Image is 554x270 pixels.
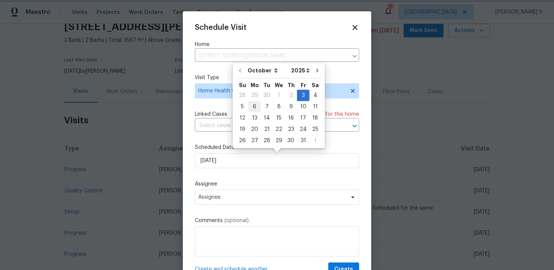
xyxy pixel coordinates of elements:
[248,90,261,101] div: Mon Sep 29 2025
[261,124,273,135] div: 21
[297,101,309,112] div: 10
[248,90,261,101] div: 29
[297,135,309,146] div: Fri Oct 31 2025
[195,74,359,81] label: Visit Type
[297,135,309,146] div: 31
[236,135,248,146] div: Sun Oct 26 2025
[297,124,309,135] div: Fri Oct 24 2025
[273,113,285,123] div: 15
[273,90,285,101] div: Wed Oct 01 2025
[285,90,297,101] div: 2
[239,83,246,88] abbr: Sunday
[288,83,295,88] abbr: Thursday
[309,124,321,135] div: 25
[236,113,248,123] div: 12
[301,83,306,88] abbr: Friday
[309,90,321,101] div: Sat Oct 04 2025
[195,217,359,224] label: Comments
[289,65,312,76] select: Year
[248,135,261,146] div: 27
[236,90,248,101] div: Sun Sep 28 2025
[236,101,248,112] div: 5
[273,112,285,124] div: Wed Oct 15 2025
[273,135,285,146] div: 29
[285,113,297,123] div: 16
[349,121,360,131] button: Open
[248,135,261,146] div: Mon Oct 27 2025
[261,112,273,124] div: Tue Oct 14 2025
[248,124,261,135] div: 20
[285,101,297,112] div: Thu Oct 09 2025
[195,110,227,118] span: Linked Cases
[297,112,309,124] div: Fri Oct 17 2025
[236,124,248,135] div: Sun Oct 19 2025
[273,101,285,112] div: Wed Oct 08 2025
[261,135,273,146] div: 28
[248,101,261,112] div: Mon Oct 06 2025
[198,194,346,200] span: Assignee
[261,113,273,123] div: 14
[261,90,273,101] div: Tue Sep 30 2025
[261,101,273,112] div: Tue Oct 07 2025
[285,135,297,146] div: 30
[236,124,248,135] div: 19
[248,112,261,124] div: Mon Oct 13 2025
[273,124,285,135] div: 22
[251,83,259,88] abbr: Monday
[309,90,321,101] div: 4
[297,124,309,135] div: 24
[273,135,285,146] div: Wed Oct 29 2025
[297,90,309,101] div: 3
[234,63,246,78] button: Go to previous month
[248,124,261,135] div: Mon Oct 20 2025
[261,101,273,112] div: 7
[273,101,285,112] div: 8
[285,112,297,124] div: Thu Oct 16 2025
[285,135,297,146] div: Thu Oct 30 2025
[248,101,261,112] div: 6
[195,24,246,31] span: Schedule Visit
[285,90,297,101] div: Thu Oct 02 2025
[285,101,297,112] div: 9
[198,87,345,95] span: Home Health Checkup
[261,135,273,146] div: Tue Oct 28 2025
[236,101,248,112] div: Sun Oct 05 2025
[236,135,248,146] div: 26
[309,101,321,112] div: 11
[297,90,309,101] div: Fri Oct 03 2025
[309,101,321,112] div: Sat Oct 11 2025
[261,90,273,101] div: 30
[297,101,309,112] div: Fri Oct 10 2025
[309,135,321,146] div: Sat Nov 01 2025
[195,144,359,151] label: Scheduled Date
[195,50,348,62] input: Enter in an address
[195,120,338,132] input: Select cases
[261,124,273,135] div: Tue Oct 21 2025
[273,124,285,135] div: Wed Oct 22 2025
[275,83,283,88] abbr: Wednesday
[312,63,323,78] button: Go to next month
[285,124,297,135] div: 23
[309,124,321,135] div: Sat Oct 25 2025
[195,41,359,48] label: Home
[195,180,359,188] label: Assignee
[309,135,321,146] div: 1
[312,83,319,88] abbr: Saturday
[309,113,321,123] div: 18
[273,90,285,101] div: 1
[236,112,248,124] div: Sun Oct 12 2025
[248,113,261,123] div: 13
[285,124,297,135] div: Thu Oct 23 2025
[195,153,359,168] input: M/D/YYYY
[263,83,270,88] abbr: Tuesday
[309,112,321,124] div: Sat Oct 18 2025
[236,90,248,101] div: 28
[246,65,289,76] select: Month
[224,218,249,223] span: (optional)
[297,113,309,123] div: 17
[351,23,359,32] span: Close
